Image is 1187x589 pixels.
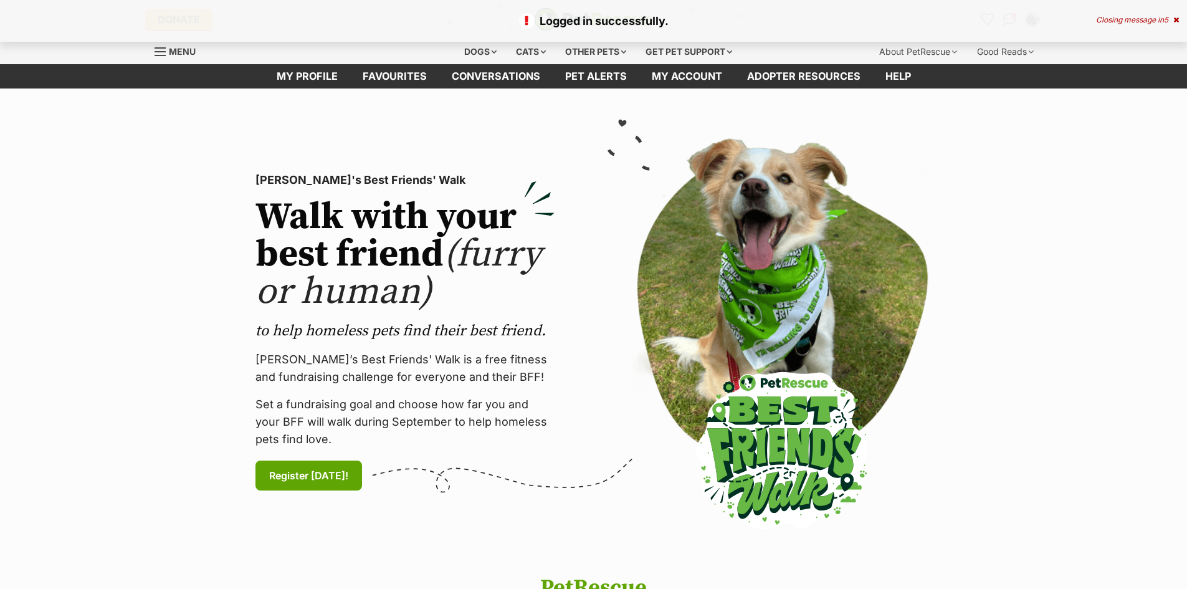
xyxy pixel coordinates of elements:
[255,321,555,341] p: to help homeless pets find their best friend.
[639,64,735,89] a: My account
[455,39,505,64] div: Dogs
[637,39,741,64] div: Get pet support
[507,39,555,64] div: Cats
[255,171,555,189] p: [PERSON_NAME]'s Best Friends' Walk
[169,46,196,57] span: Menu
[264,64,350,89] a: My profile
[968,39,1042,64] div: Good Reads
[255,351,555,386] p: [PERSON_NAME]’s Best Friends' Walk is a free fitness and fundraising challenge for everyone and t...
[255,461,362,491] a: Register [DATE]!
[155,39,204,62] a: Menu
[553,64,639,89] a: Pet alerts
[255,199,555,311] h2: Walk with your best friend
[735,64,873,89] a: Adopter resources
[255,231,541,315] span: (furry or human)
[870,39,966,64] div: About PetRescue
[439,64,553,89] a: conversations
[873,64,923,89] a: Help
[269,468,348,483] span: Register [DATE]!
[556,39,635,64] div: Other pets
[255,396,555,448] p: Set a fundraising goal and choose how far you and your BFF will walk during September to help hom...
[350,64,439,89] a: Favourites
